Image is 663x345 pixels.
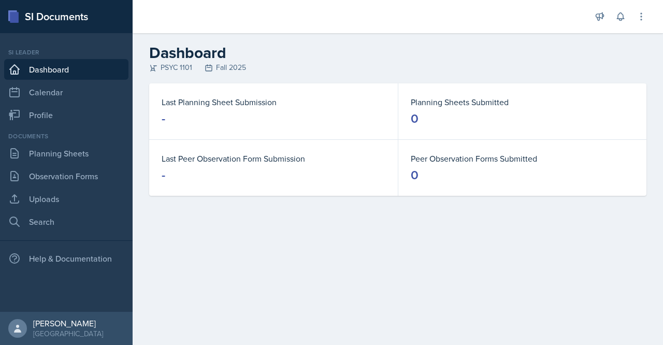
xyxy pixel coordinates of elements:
[411,110,419,127] div: 0
[4,189,128,209] a: Uploads
[4,82,128,103] a: Calendar
[4,59,128,80] a: Dashboard
[4,143,128,164] a: Planning Sheets
[33,318,103,328] div: [PERSON_NAME]
[411,167,419,183] div: 0
[149,62,646,73] div: PSYC 1101 Fall 2025
[149,44,646,62] h2: Dashboard
[4,48,128,57] div: Si leader
[162,167,165,183] div: -
[33,328,103,339] div: [GEOGRAPHIC_DATA]
[162,152,385,165] dt: Last Peer Observation Form Submission
[411,152,634,165] dt: Peer Observation Forms Submitted
[4,248,128,269] div: Help & Documentation
[4,166,128,186] a: Observation Forms
[411,96,634,108] dt: Planning Sheets Submitted
[4,132,128,141] div: Documents
[4,105,128,125] a: Profile
[162,110,165,127] div: -
[162,96,385,108] dt: Last Planning Sheet Submission
[4,211,128,232] a: Search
